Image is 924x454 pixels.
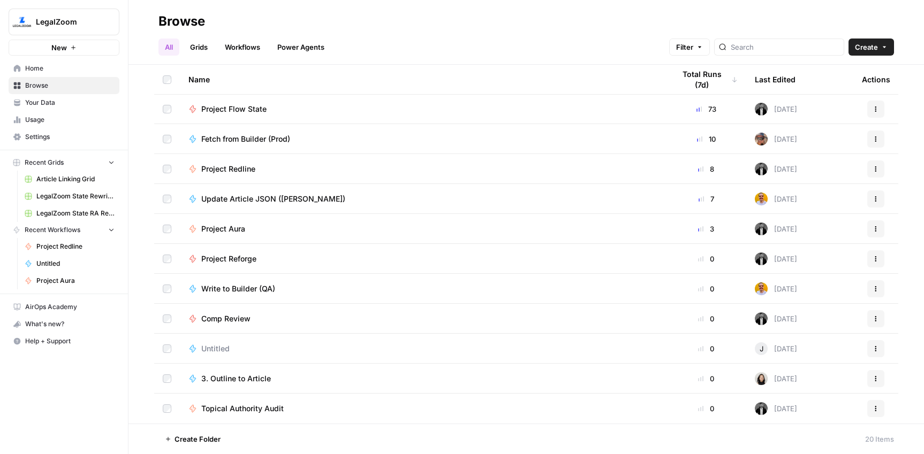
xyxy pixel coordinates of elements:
[25,115,115,125] span: Usage
[158,13,205,30] div: Browse
[755,103,797,116] div: [DATE]
[36,259,115,268] span: Untitled
[855,42,878,52] span: Create
[9,316,119,333] button: What's new?
[201,343,230,354] span: Untitled
[755,372,797,385] div: [DATE]
[9,316,119,332] div: What's new?
[25,158,64,167] span: Recent Grids
[9,298,119,316] a: AirOps Academy
[755,193,797,205] div: [DATE]
[25,98,115,107] span: Your Data
[755,222,768,235] img: agqtm212c27aeosmjiqx3wzecrl1
[865,434,894,444] div: 20 Items
[862,65,890,94] div: Actions
[675,194,738,204] div: 7
[9,9,119,35] button: Workspace: LegalZoom
[755,282,768,295] img: mtm3mwwjid4nvhapkft0keo1ean8
[201,194,345,204] span: Update Article JSON ([PERSON_NAME])
[9,333,119,350] button: Help + Support
[188,313,657,324] a: Comp Review
[9,155,119,171] button: Recent Grids
[25,132,115,142] span: Settings
[755,402,768,415] img: agqtm212c27aeosmjiqx3wzecrl1
[755,252,797,265] div: [DATE]
[36,174,115,184] span: Article Linking Grid
[755,402,797,415] div: [DATE]
[188,403,657,414] a: Topical Authority Audit
[755,103,768,116] img: agqtm212c27aeosmjiqx3wzecrl1
[755,133,768,145] img: 6gbhizg75jsx2iigq51esfa73fel
[188,65,657,94] div: Name
[51,42,67,53] span: New
[9,222,119,238] button: Recent Workflows
[201,104,267,114] span: Project Flow State
[755,65,796,94] div: Last Edited
[675,403,738,414] div: 0
[20,171,119,188] a: Article Linking Grid
[675,253,738,264] div: 0
[201,134,290,144] span: Fetch from Builder (Prod)
[25,225,80,235] span: Recent Workflows
[675,65,738,94] div: Total Runs (7d)
[36,276,115,286] span: Project Aura
[20,272,119,289] a: Project Aura
[755,163,768,175] img: agqtm212c27aeosmjiqx3wzecrl1
[760,343,763,354] span: J
[9,77,119,94] a: Browse
[188,194,657,204] a: Update Article JSON ([PERSON_NAME])
[201,403,284,414] span: Topical Authority Audit
[755,252,768,265] img: agqtm212c27aeosmjiqx3wzecrl1
[25,302,115,312] span: AirOps Academy
[755,342,797,355] div: [DATE]
[755,163,797,175] div: [DATE]
[218,39,267,56] a: Workflows
[158,39,179,56] a: All
[188,164,657,174] a: Project Redline
[201,253,256,264] span: Project Reforge
[188,134,657,144] a: Fetch from Builder (Prod)
[188,373,657,384] a: 3. Outline to Article
[675,343,738,354] div: 0
[675,164,738,174] div: 8
[20,255,119,272] a: Untitled
[675,134,738,144] div: 10
[201,224,245,234] span: Project Aura
[731,42,839,52] input: Search
[20,205,119,222] a: LegalZoom State RA Rewrites
[188,104,657,114] a: Project Flow State
[188,283,657,294] a: Write to Builder (QA)
[9,94,119,111] a: Your Data
[676,42,693,52] span: Filter
[36,242,115,251] span: Project Redline
[755,372,768,385] img: t5ef5oef8zpw1w4g2xghobes91mw
[25,81,115,90] span: Browse
[755,312,768,325] img: agqtm212c27aeosmjiqx3wzecrl1
[25,64,115,73] span: Home
[9,40,119,56] button: New
[755,312,797,325] div: [DATE]
[675,283,738,294] div: 0
[158,430,227,448] button: Create Folder
[271,39,331,56] a: Power Agents
[201,373,271,384] span: 3. Outline to Article
[675,373,738,384] div: 0
[20,188,119,205] a: LegalZoom State Rewrites INC
[201,313,251,324] span: Comp Review
[25,336,115,346] span: Help + Support
[12,12,32,32] img: LegalZoom Logo
[188,253,657,264] a: Project Reforge
[36,209,115,218] span: LegalZoom State RA Rewrites
[755,222,797,235] div: [DATE]
[184,39,214,56] a: Grids
[36,191,115,201] span: LegalZoom State Rewrites INC
[9,60,119,77] a: Home
[20,238,119,255] a: Project Redline
[755,133,797,145] div: [DATE]
[188,343,657,354] a: Untitled
[188,224,657,234] a: Project Aura
[201,283,275,294] span: Write to Builder (QA)
[755,193,768,205] img: mtm3mwwjid4nvhapkft0keo1ean8
[675,104,738,114] div: 73
[669,39,710,56] button: Filter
